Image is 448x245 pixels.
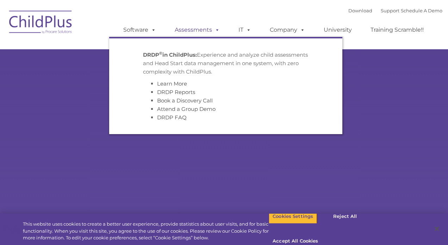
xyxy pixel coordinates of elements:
[168,23,227,37] a: Assessments
[143,51,197,58] strong: DRDP in ChildPlus:
[348,8,442,13] font: |
[429,221,444,237] button: Close
[381,8,399,13] a: Support
[363,23,431,37] a: Training Scramble!!
[401,8,442,13] a: Schedule A Demo
[157,80,187,87] a: Learn More
[317,23,359,37] a: University
[323,209,367,224] button: Reject All
[157,114,187,121] a: DRDP FAQ
[269,209,317,224] button: Cookies Settings
[157,97,213,104] a: Book a Discovery Call
[263,23,312,37] a: Company
[348,8,372,13] a: Download
[98,75,128,81] span: Phone number
[159,51,162,56] sup: ©
[143,51,309,76] p: Experience and analyze child assessments and Head Start data management in one system, with zero ...
[23,221,269,241] div: This website uses cookies to create a better user experience, provide statistics about user visit...
[157,106,216,112] a: Attend a Group Demo
[6,6,76,41] img: ChildPlus by Procare Solutions
[231,23,258,37] a: IT
[157,89,195,95] a: DRDP Reports
[98,46,119,52] span: Last name
[116,23,163,37] a: Software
